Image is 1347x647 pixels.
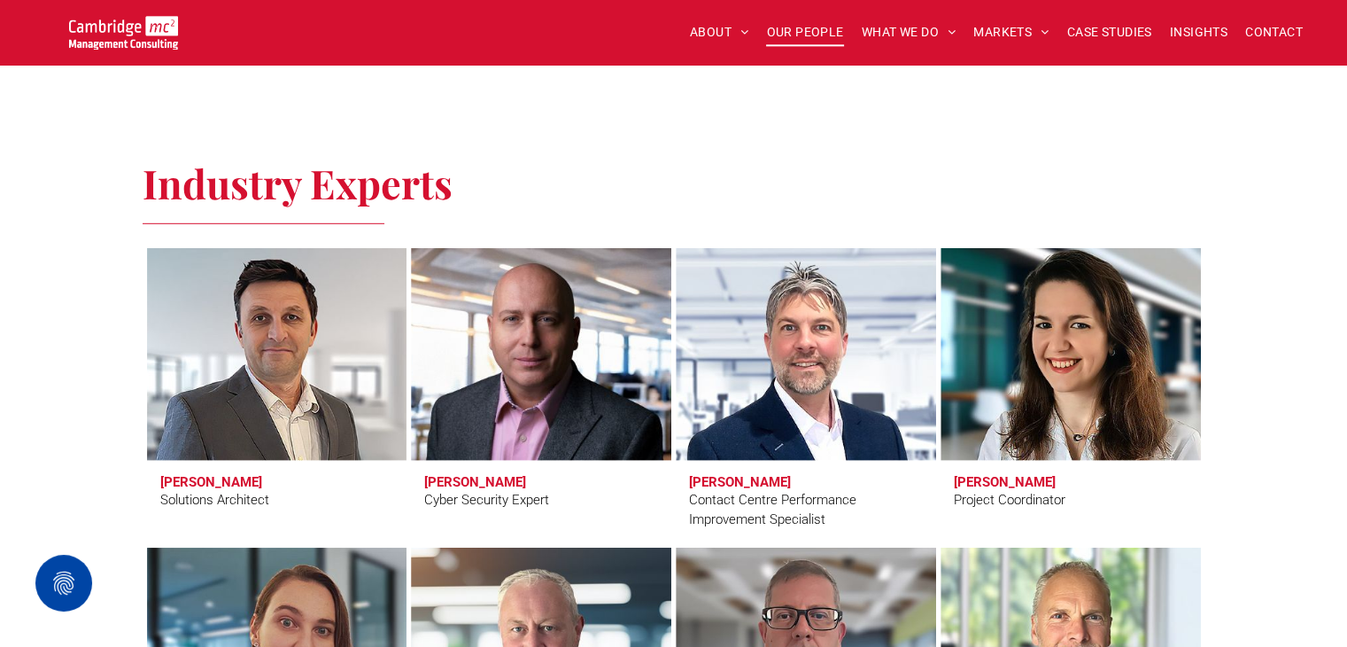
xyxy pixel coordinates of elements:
[1058,19,1161,46] a: CASE STUDIES
[411,248,671,461] a: Vladimir Jirasek | Cyber Security Expert | Cambridge Management Consulting
[954,490,1065,511] div: Project Coordinator
[143,156,453,209] span: Industry Experts
[689,474,791,490] h3: [PERSON_NAME]
[1161,19,1236,46] a: INSIGHTS
[689,490,923,530] div: Contact Centre Performance Improvement Specialist
[424,474,526,490] h3: [PERSON_NAME]
[676,248,936,461] a: Simon Kissane | Cambridge Management Consulting > Simon Kissane
[160,474,262,490] h3: [PERSON_NAME]
[160,490,269,511] div: Solutions Architect
[1236,19,1312,46] a: CONTACT
[147,248,407,461] a: Steve Furness | Solutions Architect | Cambridge Management Consulting
[681,19,758,46] a: ABOUT
[69,19,178,37] a: Your Business Transformed | Cambridge Management Consulting
[757,19,852,46] a: OUR PEOPLE
[69,16,178,50] img: Go to Homepage
[424,490,549,511] div: Cyber Security Expert
[853,19,965,46] a: WHAT WE DO
[964,19,1057,46] a: MARKETS
[941,248,1201,461] a: Martina Pavlaskova | Project Coordinator | Cambridge Management Consulting
[954,474,1056,490] h3: [PERSON_NAME]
